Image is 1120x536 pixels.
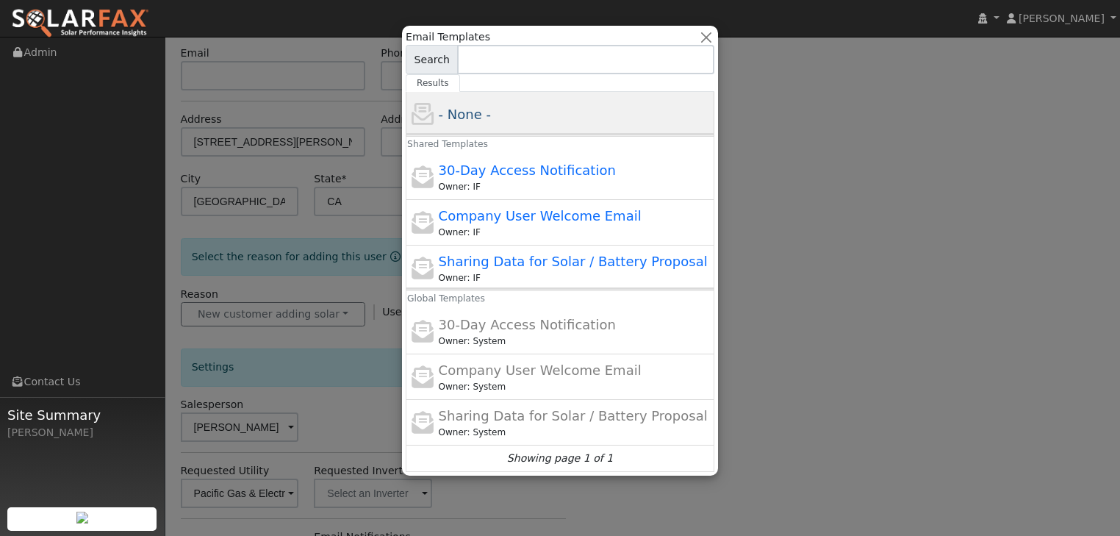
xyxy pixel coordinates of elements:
[7,405,157,425] span: Site Summary
[397,288,417,310] h6: Global Templates
[406,45,458,74] span: Search
[439,226,711,239] div: Ian Finger
[439,317,616,332] span: 30-Day Access Notification
[439,362,642,378] span: Company User Welcome Email
[439,335,711,348] div: Leroy Coffman
[439,271,711,285] div: Ian Finger
[439,107,491,122] span: - None -
[397,134,417,155] h6: Shared Templates
[7,425,157,440] div: [PERSON_NAME]
[439,208,642,224] span: Company User Welcome Email
[76,512,88,524] img: retrieve
[11,8,149,39] img: SolarFax
[507,451,613,466] i: Showing page 1 of 1
[439,254,708,269] span: Sharing Data for Solar / Battery Proposal
[439,162,616,178] span: 30-Day Access Notification
[406,29,490,45] span: Email Templates
[439,380,711,393] div: Leroy Coffman
[406,74,460,92] a: Results
[439,408,708,424] span: Sharing Data for Solar / Battery Proposal
[439,426,711,439] div: Leroy Coffman
[1019,12,1105,24] span: [PERSON_NAME]
[439,180,711,193] div: Ian Finger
